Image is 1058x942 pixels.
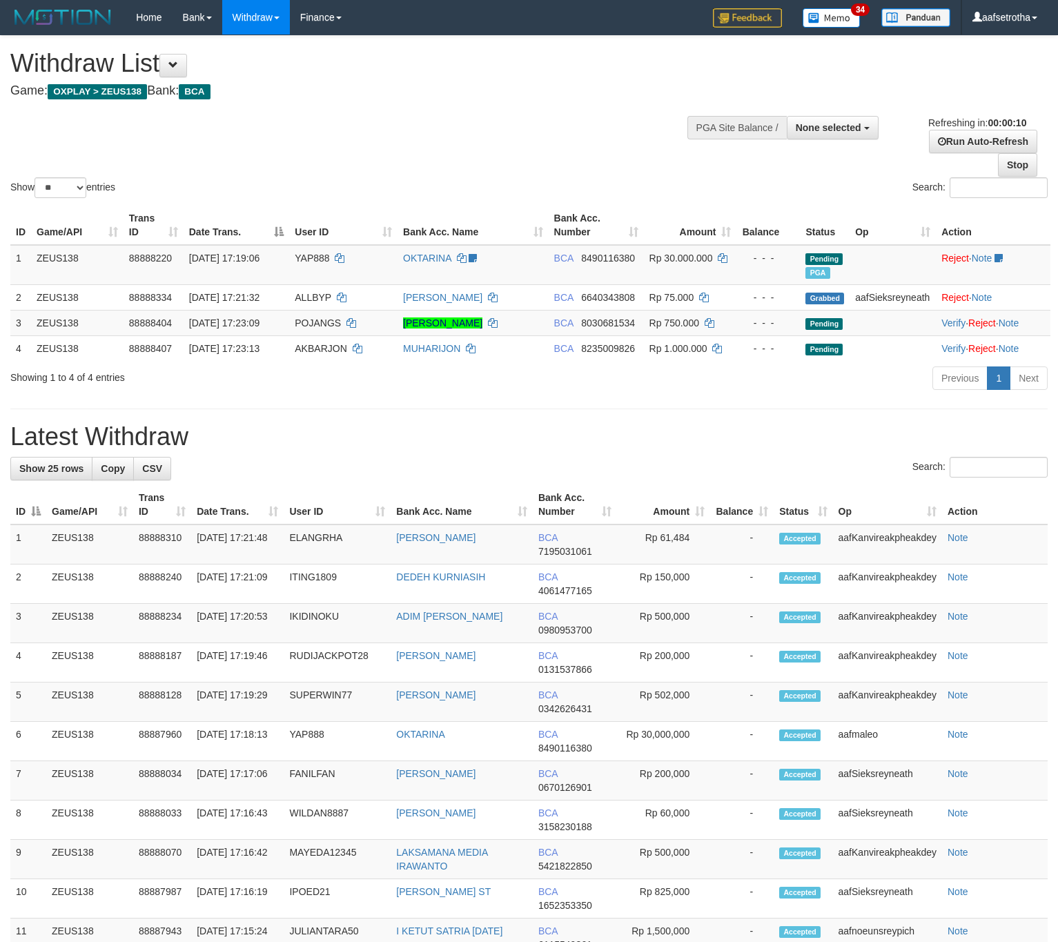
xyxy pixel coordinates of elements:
[833,683,942,722] td: aafKanvireakpheakdey
[295,292,331,303] span: ALLBYP
[10,722,46,761] td: 6
[950,457,1048,478] input: Search:
[191,683,284,722] td: [DATE] 17:19:29
[396,689,476,700] a: [PERSON_NAME]
[948,689,968,700] a: Note
[942,485,1048,524] th: Action
[295,253,329,264] span: YAP888
[581,253,635,264] span: Copy 8490116380 to clipboard
[779,533,821,544] span: Accepted
[710,879,774,919] td: -
[396,611,502,622] a: ADIM [PERSON_NAME]
[191,722,284,761] td: [DATE] 17:18:13
[779,926,821,938] span: Accepted
[284,761,391,801] td: FANILFAN
[948,847,968,858] a: Note
[972,292,992,303] a: Note
[10,643,46,683] td: 4
[710,840,774,879] td: -
[948,886,968,897] a: Note
[31,310,124,335] td: ZEUS138
[10,284,31,310] td: 2
[46,840,133,879] td: ZEUS138
[46,761,133,801] td: ZEUS138
[31,245,124,285] td: ZEUS138
[403,343,460,354] a: MUHARIJON
[10,335,31,361] td: 4
[833,604,942,643] td: aafKanvireakpheakdey
[617,485,710,524] th: Amount: activate to sort column ascending
[142,463,162,474] span: CSV
[533,485,617,524] th: Bank Acc. Number: activate to sort column ascending
[396,650,476,661] a: [PERSON_NAME]
[833,761,942,801] td: aafSieksreyneath
[538,782,592,793] span: Copy 0670126901 to clipboard
[554,292,574,303] span: BCA
[191,840,284,879] td: [DATE] 17:16:42
[649,292,694,303] span: Rp 75.000
[133,565,191,604] td: 88888240
[31,284,124,310] td: ZEUS138
[403,292,482,303] a: [PERSON_NAME]
[779,769,821,781] span: Accepted
[284,565,391,604] td: ITING1809
[191,879,284,919] td: [DATE] 17:16:19
[129,292,172,303] span: 88888334
[396,729,445,740] a: OKTARINA
[805,318,843,330] span: Pending
[805,253,843,265] span: Pending
[191,524,284,565] td: [DATE] 17:21:48
[403,253,451,264] a: OKTARINA
[538,925,558,936] span: BCA
[10,840,46,879] td: 9
[124,206,184,245] th: Trans ID: activate to sort column ascending
[803,8,861,28] img: Button%20Memo.svg
[936,284,1050,310] td: ·
[191,801,284,840] td: [DATE] 17:16:43
[554,253,574,264] span: BCA
[941,317,966,328] a: Verify
[10,801,46,840] td: 8
[284,801,391,840] td: WILDAN8887
[396,925,502,936] a: I KETUT SATRIA [DATE]
[779,651,821,663] span: Accepted
[35,177,86,198] select: Showentries
[295,343,346,354] span: AKBARJON
[284,643,391,683] td: RUDIJACKPOT28
[10,485,46,524] th: ID: activate to sort column descending
[46,485,133,524] th: Game/API: activate to sort column ascending
[912,177,1048,198] label: Search:
[736,206,800,245] th: Balance
[779,847,821,859] span: Accepted
[538,689,558,700] span: BCA
[617,801,710,840] td: Rp 60,000
[833,524,942,565] td: aafKanvireakpheakdey
[133,604,191,643] td: 88888234
[988,117,1026,128] strong: 00:00:10
[538,650,558,661] span: BCA
[189,292,259,303] span: [DATE] 17:21:32
[46,722,133,761] td: ZEUS138
[948,611,968,622] a: Note
[48,84,147,99] span: OXPLAY > ZEUS138
[779,572,821,584] span: Accepted
[936,245,1050,285] td: ·
[713,8,782,28] img: Feedback.jpg
[779,611,821,623] span: Accepted
[833,840,942,879] td: aafKanvireakpheakdey
[948,729,968,740] a: Note
[1010,366,1048,390] a: Next
[46,524,133,565] td: ZEUS138
[46,604,133,643] td: ZEUS138
[549,206,644,245] th: Bank Acc. Number: activate to sort column ascending
[538,585,592,596] span: Copy 4061477165 to clipboard
[403,317,482,328] a: [PERSON_NAME]
[617,565,710,604] td: Rp 150,000
[948,768,968,779] a: Note
[184,206,290,245] th: Date Trans.: activate to sort column descending
[833,643,942,683] td: aafKanvireakpheakdey
[191,643,284,683] td: [DATE] 17:19:46
[538,611,558,622] span: BCA
[710,565,774,604] td: -
[538,847,558,858] span: BCA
